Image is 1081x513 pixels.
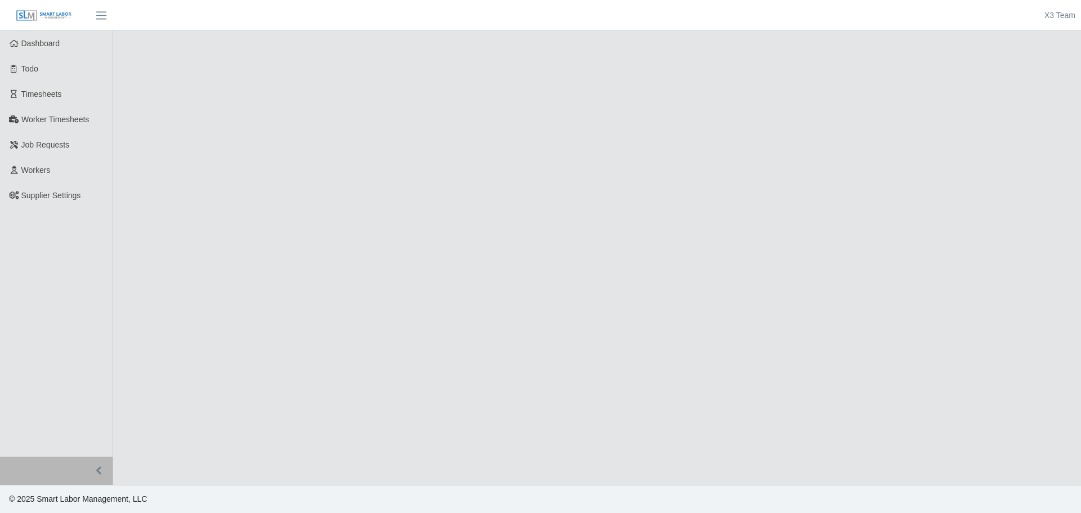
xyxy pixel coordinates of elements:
span: Worker Timesheets [21,115,89,124]
span: Workers [21,166,51,175]
span: Job Requests [21,140,70,149]
span: Todo [21,64,38,73]
span: Dashboard [21,39,60,48]
a: X3 Team [1044,10,1075,21]
span: Timesheets [21,90,62,99]
img: SLM Logo [16,10,72,22]
span: Supplier Settings [21,191,81,200]
span: © 2025 Smart Labor Management, LLC [9,494,147,503]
